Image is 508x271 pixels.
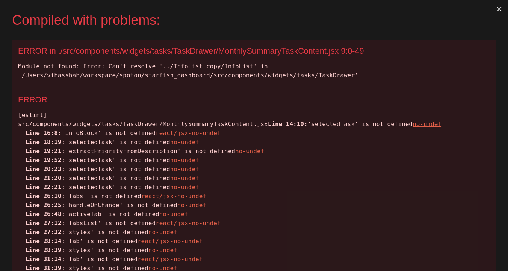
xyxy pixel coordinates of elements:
u: no-undef [170,157,199,164]
u: no-undef [159,211,188,218]
span: Line 18:19: [25,139,65,146]
u: no-undef [148,229,177,236]
u: no-undef [170,166,199,173]
u: no-undef [413,120,441,128]
span: Line 28:39: [25,247,65,254]
u: no-undef [170,139,199,146]
div: Compiled with problems: [12,12,484,28]
span: Line 28:14: [25,238,65,245]
u: react/jsx-no-undef [141,193,206,200]
span: Line 21:20: [25,175,65,182]
span: Line 27:32: [25,229,65,236]
span: Line 22:21: [25,184,65,191]
div: ERROR [18,95,490,105]
span: Line 27:12: [25,220,65,227]
u: react/jsx-no-undef [156,220,221,227]
span: Line 31:14: [25,256,65,263]
span: Line 20:23: [25,166,65,173]
u: no-undef [170,184,199,191]
div: ERROR in ./src/components/widgets/tasks/TaskDrawer/MonthlySummaryTaskContent.jsx 9:0-49 [18,46,490,56]
span: Line 19:21: [25,148,65,155]
u: react/jsx-no-undef [138,238,203,245]
span: Line 26:48: [25,211,65,218]
u: no-undef [148,247,177,254]
span: Line 19:52: [25,157,65,164]
u: no-undef [177,202,206,209]
span: Line 14:10: [268,120,308,128]
u: no-undef [235,148,264,155]
span: Line 16:8: [25,129,61,137]
span: Line 26:10: [25,193,65,200]
span: Line 26:25: [25,202,65,209]
div: Module not found: Error: Can't resolve '../InfoList copy/InfoList' in '/Users/vihasshah/workspace... [18,62,490,80]
u: react/jsx-no-undef [156,129,221,137]
u: react/jsx-no-undef [138,256,203,263]
u: no-undef [170,175,199,182]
